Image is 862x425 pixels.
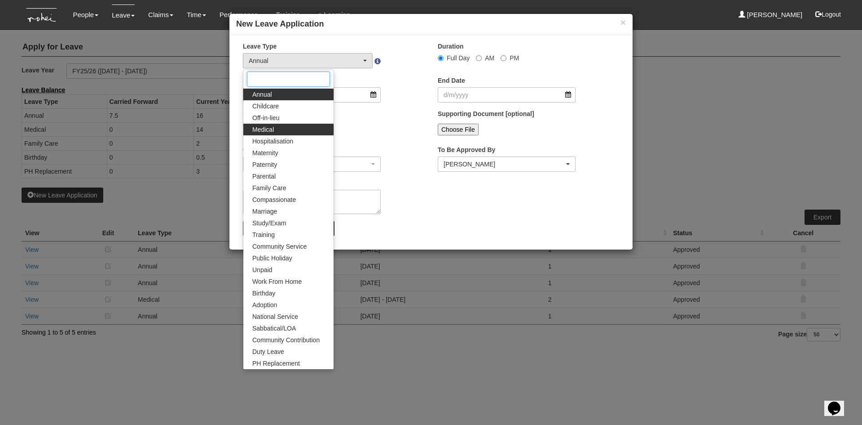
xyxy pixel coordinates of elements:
[252,125,274,134] span: Medical
[252,102,279,111] span: Childcare
[252,289,275,298] span: Birthday
[236,19,324,28] b: New Leave Application
[252,90,272,99] span: Annual
[252,347,284,356] span: Duty Leave
[243,53,373,68] button: Annual
[438,76,465,85] label: End Date
[485,54,494,62] span: AM
[438,42,464,51] label: Duration
[438,124,479,135] input: Choose File
[252,230,275,239] span: Training
[252,148,278,157] span: Maternity
[247,72,330,87] input: Search
[824,389,853,416] iframe: chat widget
[243,42,277,51] label: Leave Type
[252,113,279,122] span: Off-in-lieu
[252,312,298,321] span: National Service
[252,300,277,309] span: Adoption
[438,145,495,154] label: To Be Approved By
[620,18,626,27] button: ×
[252,207,277,216] span: Marriage
[510,54,519,62] span: PM
[252,242,307,251] span: Community Service
[252,336,320,344] span: Community Contribution
[447,54,470,62] span: Full Day
[252,195,296,204] span: Compassionate
[444,160,564,169] div: [PERSON_NAME]
[438,109,534,118] label: Supporting Document [optional]
[252,137,293,146] span: Hospitalisation
[252,160,277,169] span: Paternity
[252,219,286,228] span: Study/Exam
[438,157,576,172] button: Evelyn Lim
[252,324,296,333] span: Sabbatical/LOA
[252,172,276,181] span: Parental
[249,56,361,65] div: Annual
[252,359,300,368] span: PH Replacement
[252,265,272,274] span: Unpaid
[252,277,302,286] span: Work From Home
[438,87,576,103] input: d/m/yyyy
[252,183,286,192] span: Family Care
[252,254,292,263] span: Public Holiday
